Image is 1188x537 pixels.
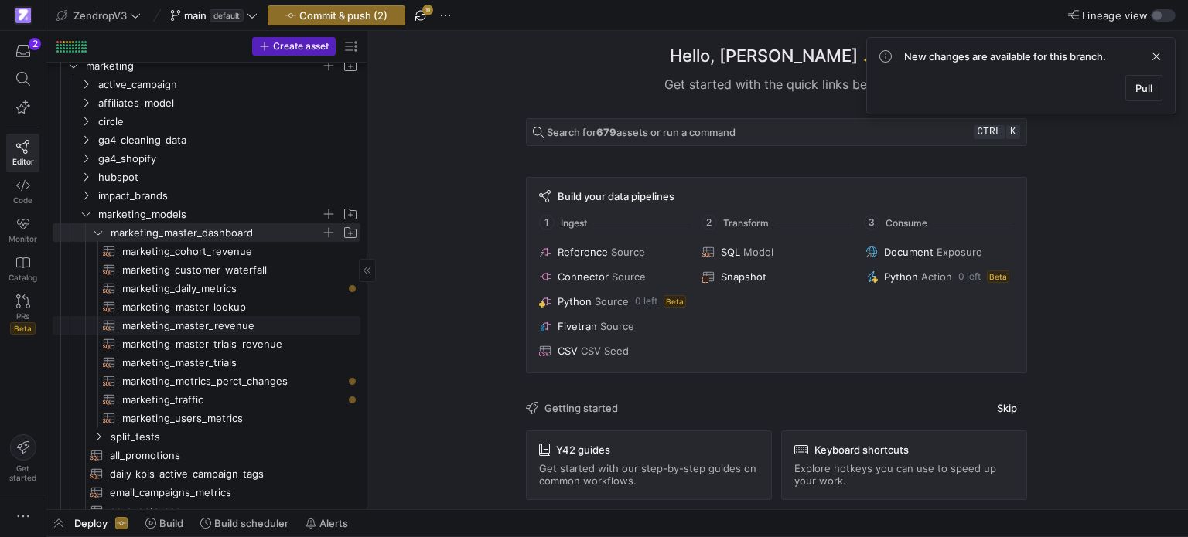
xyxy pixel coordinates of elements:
span: ga4_cleaning_data [98,131,358,149]
span: marketing_models [98,206,321,223]
button: SQLModel [699,243,853,261]
span: marketing_metrics_perct_changes​​​​​​​​​​ [122,372,343,390]
div: Press SPACE to select this row. [53,93,360,112]
a: marketing_master_trials_revenue​​​​​​​​​​ [53,335,360,353]
span: New changes are available for this branch. [904,50,1106,63]
a: Catalog [6,250,39,288]
div: Press SPACE to select this row. [53,297,360,316]
span: marketing_master_trials​​​​​​​​​​ [122,354,343,372]
span: affiliates_model [98,94,358,112]
span: marketing_master_trials_revenue​​​​​​​​​​ [122,335,343,353]
a: marketing_customer_waterfall​​​​​​​​​​ [53,260,360,279]
div: 2 [29,38,41,50]
span: marketing_users_metrics​​​​​​​​​​ [122,410,343,427]
span: Beta [664,295,686,308]
span: Keyboard shortcuts [814,444,909,456]
span: Source [595,295,629,308]
a: marketing_master_revenue​​​​​​​​​​ [53,316,360,335]
span: Reference [558,246,608,258]
span: Python [884,270,918,283]
a: https://storage.googleapis.com/y42-prod-data-exchange/images/qZXOSqkTtPuVcXVzF40oUlM07HVTwZXfPK0U... [6,2,39,29]
strong: 679 [596,126,616,138]
kbd: ctrl [974,125,1004,139]
span: ga4_shopify [98,150,358,168]
a: all_promotions​​​​​​​​​​ [53,446,360,464]
kbd: k [1006,125,1020,139]
div: Press SPACE to select this row. [53,205,360,223]
a: ga_events_agg​​​​​​​​​​ [53,501,360,520]
span: impact_brands [98,187,358,205]
button: PythonAction0 leftBeta [862,267,1016,286]
div: Press SPACE to select this row. [53,279,360,297]
span: Connector [558,270,609,283]
span: Editor [12,157,34,166]
span: default [210,9,244,22]
button: Create asset [252,37,336,56]
div: Press SPACE to select this row. [53,112,360,131]
span: marketing_traffic​​​​​​​​​​ [122,391,343,409]
a: Code [6,172,39,211]
button: ConnectorSource [536,267,690,286]
div: Get started with the quick links below [526,75,1027,93]
span: CSV [558,345,578,357]
span: Get started [9,464,36,482]
h1: Hello, [PERSON_NAME] ✨ [670,43,883,69]
span: Source [600,320,634,332]
span: active_campaign [98,76,358,93]
span: Getting started [544,402,618,414]
button: maindefault [166,5,261,25]
span: Source [612,270,646,283]
span: Beta [987,270,1009,283]
button: Commit & push (2) [268,5,405,25]
div: Press SPACE to select this row. [53,260,360,279]
span: split_tests [111,428,358,446]
span: Build [159,517,183,529]
button: Skip [987,398,1027,418]
span: 0 left [958,271,981,282]
div: Press SPACE to select this row. [53,149,360,168]
button: DocumentExposure [862,243,1016,261]
span: Lineage view [1082,9,1148,22]
button: CSVCSV Seed [536,342,690,360]
span: all_promotions​​​​​​​​​​ [110,447,343,464]
span: 0 left [635,296,657,307]
span: marketing [86,57,321,75]
div: Press SPACE to select this row. [53,409,360,427]
span: Monitor [9,234,37,243]
span: Exposure [937,246,982,258]
button: ZendropV3 [53,5,145,25]
span: Alerts [319,517,348,529]
a: marketing_traffic​​​​​​​​​​ [53,390,360,409]
a: marketing_master_lookup​​​​​​​​​​ [53,297,360,316]
div: Press SPACE to select this row. [53,131,360,149]
div: Press SPACE to select this row. [53,372,360,390]
a: marketing_master_trials​​​​​​​​​​ [53,353,360,372]
span: Skip [997,402,1017,414]
span: ZendropV3 [73,9,127,22]
button: ReferenceSource [536,243,690,261]
span: Explore hotkeys you can use to speed up your work. [794,462,1014,487]
span: marketing_master_dashboard [111,224,321,242]
button: Getstarted [6,428,39,488]
span: SQL [721,246,740,258]
a: daily_kpis_active_campaign_tags​​​​​​​​​​ [53,464,360,483]
span: marketing_customer_waterfall​​​​​​​​​​ [122,261,343,279]
span: Document [884,246,934,258]
span: Model [743,246,773,258]
span: hubspot [98,168,358,186]
span: Action [921,270,952,283]
a: Editor [6,134,39,172]
div: Press SPACE to select this row. [53,501,360,520]
div: Press SPACE to select this row. [53,353,360,372]
div: Press SPACE to select this row. [53,316,360,335]
span: Create asset [273,41,329,52]
div: Press SPACE to select this row. [53,186,360,205]
a: PRsBeta [6,288,39,341]
span: daily_kpis_active_campaign_tags​​​​​​​​​​ [110,465,343,483]
span: marketing_master_revenue​​​​​​​​​​ [122,317,343,335]
span: CSV Seed [581,345,629,357]
a: marketing_metrics_perct_changes​​​​​​​​​​ [53,372,360,390]
span: email_campaigns_metrics​​​​​​​​​​ [110,484,343,501]
button: Build scheduler [193,510,295,536]
span: marketing_cohort_revenue​​​​​​​​​​ [122,243,343,260]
